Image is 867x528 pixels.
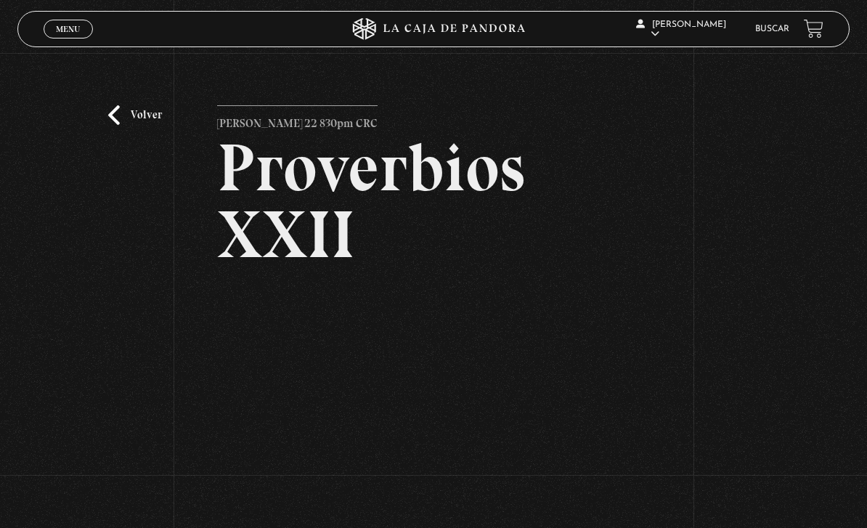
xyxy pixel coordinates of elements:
p: [PERSON_NAME] 22 830pm CRC [217,105,378,134]
span: Cerrar [51,36,85,46]
h2: Proverbios XXII [217,134,650,268]
span: [PERSON_NAME] [636,20,726,38]
a: Buscar [755,25,789,33]
a: Volver [108,105,162,125]
span: Menu [56,25,80,33]
a: View your shopping cart [804,19,823,38]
